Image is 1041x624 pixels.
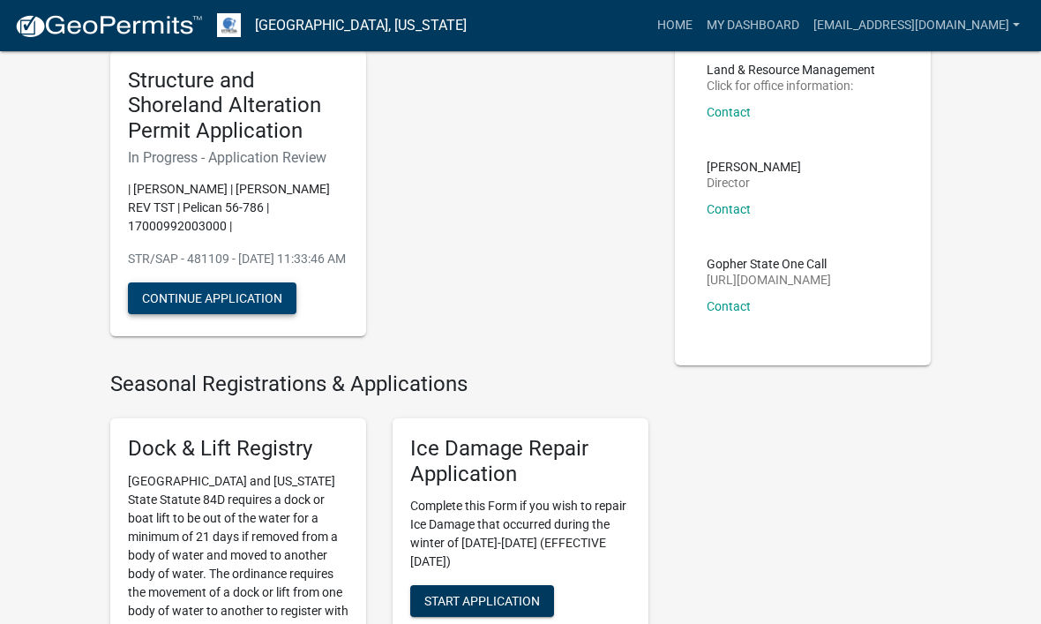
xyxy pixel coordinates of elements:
[410,585,554,617] button: Start Application
[110,372,648,397] h4: Seasonal Registrations & Applications
[700,9,806,42] a: My Dashboard
[707,202,751,216] a: Contact
[128,436,348,462] h5: Dock & Lift Registry
[128,180,348,236] p: | [PERSON_NAME] | [PERSON_NAME] REV TST | Pelican 56-786 | 17000992003000 |
[707,161,801,173] p: [PERSON_NAME]
[707,64,875,76] p: Land & Resource Management
[128,68,348,144] h5: Structure and Shoreland Alteration Permit Application
[128,282,296,314] button: Continue Application
[255,11,467,41] a: [GEOGRAPHIC_DATA], [US_STATE]
[128,149,348,166] h6: In Progress - Application Review
[410,497,631,571] p: Complete this Form if you wish to repair Ice Damage that occurred during the winter of [DATE]-[DA...
[128,250,348,268] p: STR/SAP - 481109 - [DATE] 11:33:46 AM
[707,105,751,119] a: Contact
[806,9,1027,42] a: [EMAIL_ADDRESS][DOMAIN_NAME]
[707,177,801,189] p: Director
[217,13,241,37] img: Otter Tail County, Minnesota
[707,299,751,313] a: Contact
[707,274,831,286] p: [URL][DOMAIN_NAME]
[707,258,831,270] p: Gopher State One Call
[650,9,700,42] a: Home
[424,594,540,608] span: Start Application
[707,79,875,92] p: Click for office information:
[410,436,631,487] h5: Ice Damage Repair Application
